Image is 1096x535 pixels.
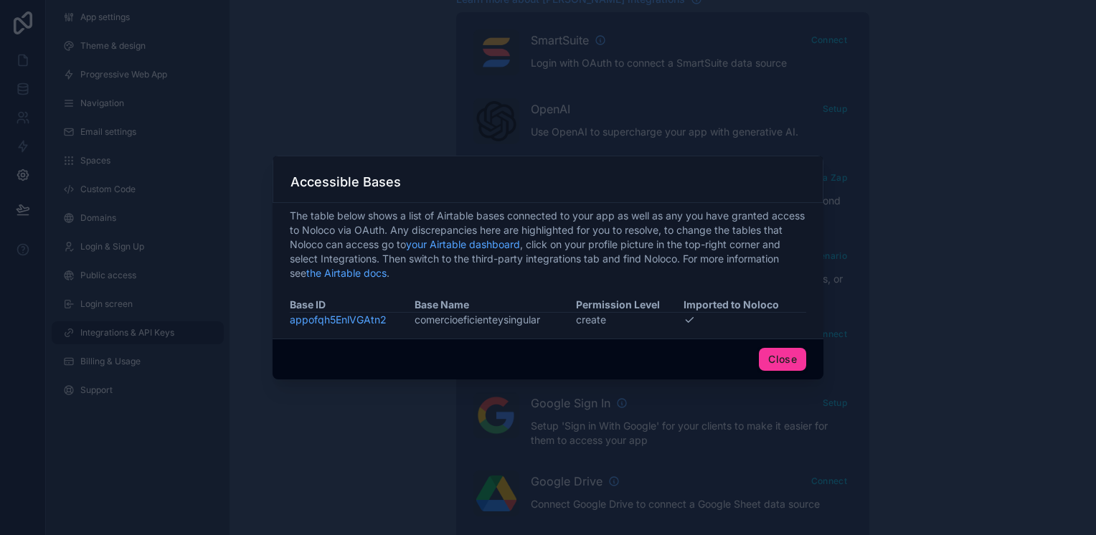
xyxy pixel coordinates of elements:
[415,298,576,313] th: Base Name
[684,298,806,313] th: Imported to Noloco
[406,238,520,250] a: your Airtable dashboard
[290,298,415,313] th: Base ID
[290,174,401,191] h3: Accessible Bases
[576,313,684,328] td: create
[415,313,576,328] td: comercioeficienteysingular
[576,298,684,313] th: Permission Level
[290,313,387,326] a: appofqh5EnlVGAtn2
[290,209,806,280] span: The table below shows a list of Airtable bases connected to your app as well as any you have gran...
[759,348,806,371] button: Close
[306,267,387,279] a: the Airtable docs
